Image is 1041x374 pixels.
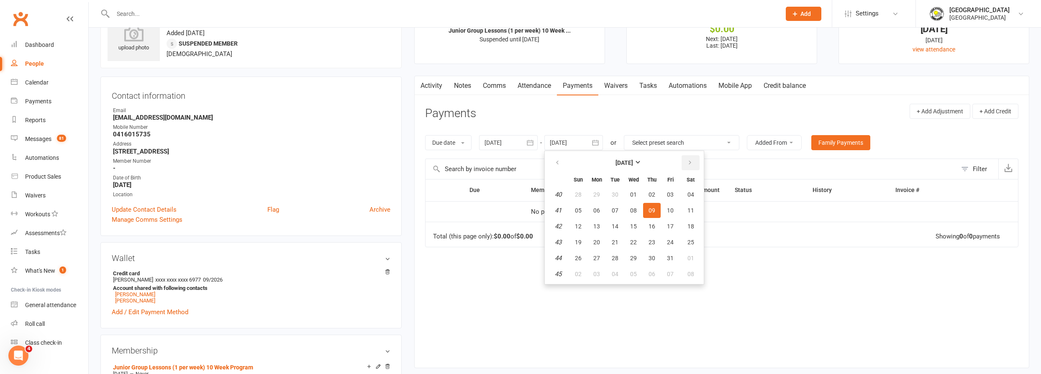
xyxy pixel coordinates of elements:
span: xxxx xxxx xxxx 6977 [155,277,201,283]
span: 24 [667,239,674,246]
div: or [610,138,616,148]
button: 09 [643,203,661,218]
span: 28 [612,255,618,261]
button: 28 [606,251,624,266]
span: 10 [667,207,674,214]
button: 02 [569,266,587,282]
strong: Account shared with following contacts [113,285,386,291]
strong: - [113,164,390,172]
button: 17 [662,219,679,234]
strong: Credit card [113,270,386,277]
em: 43 [555,238,562,246]
button: 31 [662,251,679,266]
span: 11 [687,207,694,214]
a: Automations [11,149,88,167]
button: 24 [662,235,679,250]
td: No payments found. [523,201,727,222]
a: Dashboard [11,36,88,54]
span: 21 [612,239,618,246]
div: Assessments [25,230,67,236]
div: [GEOGRAPHIC_DATA] [949,14,1010,21]
div: upload photo [108,25,160,52]
a: Waivers [11,186,88,205]
span: 04 [612,271,618,277]
div: Class check-in [25,339,62,346]
div: [DATE] [846,25,1021,33]
button: 06 [588,203,605,218]
a: Tasks [11,243,88,261]
span: 23 [649,239,655,246]
button: 07 [662,266,679,282]
span: 15 [630,223,637,230]
span: Suspended until [DATE] [479,36,539,43]
span: Suspended member [179,40,238,47]
div: Mobile Number [113,123,390,131]
a: General attendance kiosk mode [11,296,88,315]
th: Invoice # [888,179,982,201]
span: 22 [630,239,637,246]
time: Added [DATE] [167,29,205,37]
div: Showing of payments [936,233,1000,240]
small: Thursday [647,177,656,183]
a: Flag [267,205,279,215]
h3: Wallet [112,254,390,263]
button: Filter [957,159,998,179]
img: thumb_image1754099813.png [928,5,945,22]
th: Membership [523,179,641,201]
button: + Add Credit [972,104,1018,119]
span: 14 [612,223,618,230]
a: Clubworx [10,8,31,29]
button: 05 [625,266,642,282]
div: General attendance [25,302,76,308]
span: 03 [593,271,600,277]
a: view attendance [913,46,955,53]
em: 41 [555,207,562,214]
button: 12 [569,219,587,234]
span: 06 [593,207,600,214]
button: 08 [680,266,701,282]
span: 01 [687,255,694,261]
button: 21 [606,235,624,250]
div: Roll call [25,320,45,327]
div: Email [113,107,390,115]
button: 29 [588,187,605,202]
button: 26 [569,251,587,266]
div: [GEOGRAPHIC_DATA] [949,6,1010,14]
button: 03 [588,266,605,282]
div: Automations [25,154,59,161]
em: 42 [555,223,562,230]
span: 25 [687,239,694,246]
span: 26 [575,255,582,261]
a: Tasks [633,76,663,95]
span: 13 [593,223,600,230]
span: 09 [649,207,655,214]
button: 22 [625,235,642,250]
a: Messages 81 [11,130,88,149]
button: Add [786,7,821,21]
em: 45 [555,270,562,278]
a: Notes [448,76,477,95]
button: 20 [588,235,605,250]
button: Added From [747,135,802,150]
button: 29 [625,251,642,266]
span: 02 [575,271,582,277]
button: 02 [643,187,661,202]
button: 04 [680,187,701,202]
span: 31 [667,255,674,261]
span: 29 [630,255,637,261]
th: Due [462,179,523,201]
button: 16 [643,219,661,234]
button: 30 [606,187,624,202]
button: 05 [569,203,587,218]
a: Credit balance [758,76,812,95]
a: Payments [557,76,598,95]
span: 06 [649,271,655,277]
strong: Junior Group Lessons (1 per week) 10 Week ... [449,27,571,34]
strong: [EMAIL_ADDRESS][DOMAIN_NAME] [113,114,390,121]
button: 18 [680,219,701,234]
a: Roll call [11,315,88,333]
strong: $0.00 [494,233,510,240]
a: [PERSON_NAME] [115,297,155,304]
span: Settings [856,4,879,23]
button: 04 [606,266,624,282]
